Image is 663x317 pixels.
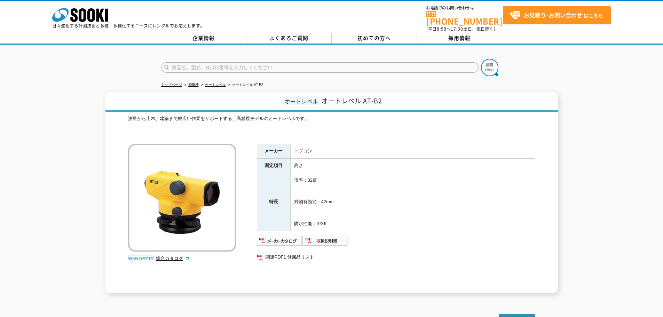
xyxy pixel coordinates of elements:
[161,83,182,87] a: トップページ
[290,159,535,173] td: 高さ
[128,255,154,262] img: webカタログ
[128,144,236,252] img: オートレベル AT-B2
[290,173,535,231] td: 倍率：32倍 対物有効径：42mm 防水性能：IPX6
[302,240,348,245] a: 取扱説明書
[322,96,382,105] span: オートレベル AT-B2
[332,33,417,43] a: 初めての方へ
[524,11,582,19] strong: お見積り･お問い合わせ
[161,33,246,43] a: 企業情報
[426,11,503,25] a: [PHONE_NUMBER]
[426,26,495,32] span: (平日 ～ 土日、祝日除く)
[128,115,535,137] div: 測量から土木、建築まで幅広い作業をサポートする、高精度モデルのオートレベルです。
[357,34,391,42] span: 初めての方へ
[257,240,302,245] a: メーカーカタログ
[246,33,332,43] a: よくあるご質問
[417,33,502,43] a: 採用情報
[257,159,290,173] th: 測定項目
[257,253,535,262] a: 関連PDF1 付属品リスト
[188,83,199,87] a: 測量機
[290,144,535,159] td: トプコン
[257,235,302,246] img: メーカーカタログ
[257,173,290,231] th: 特長
[302,235,348,246] img: 取扱説明書
[227,81,263,89] li: オートレベル AT-B2
[283,97,320,105] span: オートレベル
[481,59,498,76] img: btn_search.png
[451,26,463,32] span: 17:30
[437,26,447,32] span: 8:50
[205,83,226,87] a: オートレベル
[156,256,190,261] a: 総合カタログ
[426,6,503,10] span: お電話でのお問い合わせは
[510,10,603,21] span: はこちら
[161,62,479,73] input: 商品名、型式、NETIS番号を入力してください
[257,144,290,159] th: メーカー
[52,24,205,28] p: 日々進化する計測技術と多種・多様化するニーズにレンタルでお応えします。
[503,6,611,24] a: お見積り･お問い合わせはこちら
